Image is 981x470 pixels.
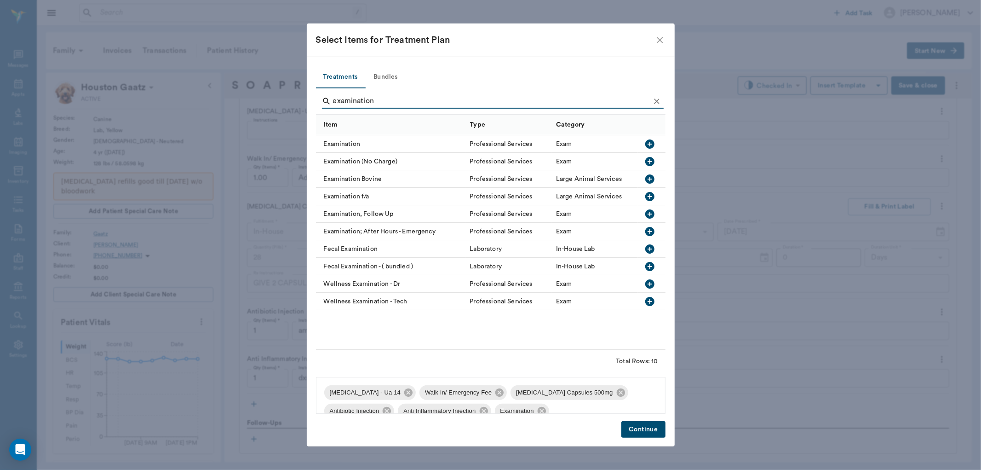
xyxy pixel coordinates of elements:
div: Professional Services [470,297,533,306]
span: [MEDICAL_DATA] Capsules 500mg [511,388,619,397]
div: Professional Services [470,139,533,149]
button: Bundles [365,66,407,88]
div: Examination; After Hours - Emergency [316,223,465,240]
span: Antibiotic Injection [324,406,385,416]
div: Antibiotic Injection [324,404,395,418]
div: Fecal Examination - ( bundled ) [316,258,465,275]
div: Open Intercom Messenger [9,439,31,461]
div: Wellness Examination - Tech [316,293,465,310]
div: Examination, Follow Up [316,205,465,223]
div: Exam [556,279,572,289]
div: Total Rows: 10 [616,357,658,366]
input: Find a treatment [333,94,650,109]
div: Select Items for Treatment Plan [316,33,654,47]
div: Item [316,115,465,135]
div: Type [465,115,552,135]
div: Exam [556,209,572,219]
div: In-House Lab [556,244,595,254]
div: Large Animal Services [556,192,622,201]
div: Professional Services [470,209,533,219]
div: Exam [556,139,572,149]
span: [MEDICAL_DATA] - Ua 14 [324,388,407,397]
div: Exam [556,297,572,306]
div: Examination [316,135,465,153]
div: Exam [556,157,572,166]
div: Anti Inflammatory Injection [398,404,491,418]
div: Category [556,112,585,138]
div: Examination f/a [316,188,465,205]
div: Walk In/ Emergency Fee [419,385,507,400]
div: In-House Lab [556,262,595,271]
div: Wellness Examination - Dr [316,275,465,293]
div: Professional Services [470,174,533,184]
div: Item [324,112,338,138]
div: Category [551,115,638,135]
span: Anti Inflammatory Injection [398,406,481,416]
button: Treatments [316,66,365,88]
div: Examination (No Charge) [316,153,465,170]
div: Professional Services [470,227,533,236]
div: Fecal Examination [316,240,465,258]
button: Continue [621,421,665,438]
div: [MEDICAL_DATA] Capsules 500mg [511,385,628,400]
div: Professional Services [470,157,533,166]
div: Examination [495,404,549,418]
button: Clear [650,94,664,108]
span: Walk In/ Emergency Fee [419,388,497,397]
div: Search [322,94,664,110]
div: Professional Services [470,192,533,201]
button: close [654,35,665,46]
div: [MEDICAL_DATA] - Ua 14 [324,385,416,400]
div: Laboratory [470,244,502,254]
div: Exam [556,227,572,236]
span: Examination [495,406,539,416]
div: Professional Services [470,279,533,289]
div: Large Animal Services [556,174,622,184]
div: Examination Bovine [316,170,465,188]
div: Laboratory [470,262,502,271]
div: Type [470,112,486,138]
